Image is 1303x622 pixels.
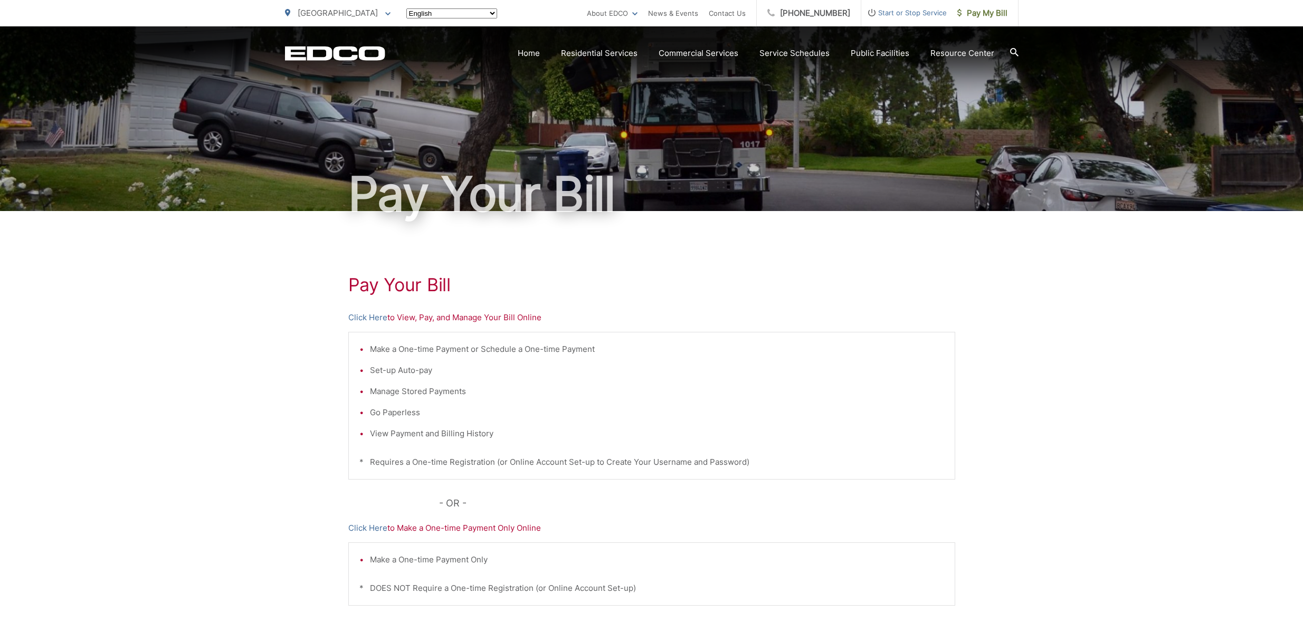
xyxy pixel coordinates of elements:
li: View Payment and Billing History [370,427,944,440]
a: EDCD logo. Return to the homepage. [285,46,385,61]
li: Go Paperless [370,406,944,419]
a: Residential Services [561,47,638,60]
p: to Make a One-time Payment Only Online [348,522,955,534]
a: Public Facilities [851,47,909,60]
a: Contact Us [709,7,746,20]
p: * DOES NOT Require a One-time Registration (or Online Account Set-up) [359,582,944,595]
a: Service Schedules [759,47,830,60]
a: Click Here [348,311,387,324]
h1: Pay Your Bill [348,274,955,295]
h1: Pay Your Bill [285,168,1019,221]
li: Make a One-time Payment or Schedule a One-time Payment [370,343,944,356]
a: News & Events [648,7,698,20]
li: Set-up Auto-pay [370,364,944,377]
a: Resource Center [930,47,994,60]
li: Manage Stored Payments [370,385,944,398]
span: Pay My Bill [957,7,1007,20]
a: Home [518,47,540,60]
p: * Requires a One-time Registration (or Online Account Set-up to Create Your Username and Password) [359,456,944,468]
a: Click Here [348,522,387,534]
p: to View, Pay, and Manage Your Bill Online [348,311,955,324]
p: - OR - [439,495,955,511]
li: Make a One-time Payment Only [370,553,944,566]
a: About EDCO [587,7,638,20]
select: Select a language [406,8,497,18]
a: Commercial Services [659,47,738,60]
span: [GEOGRAPHIC_DATA] [298,8,378,18]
